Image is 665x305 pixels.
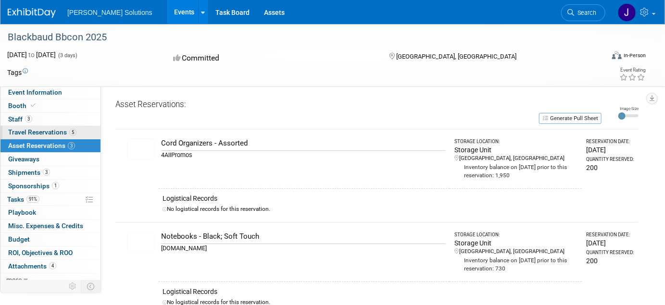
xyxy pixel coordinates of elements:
[454,155,578,162] div: [GEOGRAPHIC_DATA], [GEOGRAPHIC_DATA]
[8,235,30,243] span: Budget
[8,155,39,163] span: Giveaways
[8,102,38,110] span: Booth
[43,169,50,176] span: 3
[587,249,635,256] div: Quantity Reserved:
[618,3,636,22] img: Jadie Gamble
[4,29,591,46] div: Blackbaud Bbcon 2025
[161,138,446,148] div: Cord Organizers - Assorted
[0,233,100,246] a: Budget
[26,195,39,203] span: 91%
[0,246,100,259] a: ROI, Objectives & ROO
[0,273,100,286] a: more
[396,53,516,60] span: [GEOGRAPHIC_DATA], [GEOGRAPHIC_DATA]
[0,113,100,126] a: Staff3
[623,52,646,59] div: In-Person
[8,8,56,18] img: ExhibitDay
[52,182,59,189] span: 1
[454,138,578,145] div: Storage Location:
[27,51,36,59] span: to
[163,205,578,213] div: No logistical records for this reservation.
[8,249,73,256] span: ROI, Objectives & ROO
[67,9,152,16] span: [PERSON_NAME] Solutions
[552,50,646,64] div: Event Format
[454,232,578,238] div: Storage Location:
[81,280,101,293] td: Toggle Event Tabs
[574,9,596,16] span: Search
[587,256,635,266] div: 200
[612,51,622,59] img: Format-Inperson.png
[587,145,635,155] div: [DATE]
[454,256,578,273] div: Inventory balance on [DATE] prior to this reservation: 730
[0,126,100,139] a: Travel Reservations5
[49,262,56,269] span: 4
[0,193,100,206] a: Tasks91%
[0,206,100,219] a: Playbook
[587,138,635,145] div: Reservation Date:
[561,4,605,21] a: Search
[7,68,28,77] td: Tags
[587,232,635,238] div: Reservation Date:
[0,180,100,193] a: Sponsorships1
[8,88,62,96] span: Event Information
[161,244,446,253] div: [DOMAIN_NAME]
[0,139,100,152] a: Asset Reservations3
[8,142,75,149] span: Asset Reservations
[163,194,578,203] div: Logistical Records
[25,115,32,122] span: 3
[7,195,39,203] span: Tasks
[8,262,56,270] span: Attachments
[163,287,578,296] div: Logistical Records
[161,150,446,159] div: 4AllPromos
[454,162,578,180] div: Inventory balance on [DATE] prior to this reservation: 1,950
[619,68,645,73] div: Event Rating
[587,163,635,172] div: 200
[8,182,59,190] span: Sponsorships
[127,138,155,159] img: View Images
[57,52,77,59] span: (3 days)
[31,103,36,108] i: Booth reservation complete
[8,169,50,176] span: Shipments
[69,129,76,136] span: 5
[171,50,374,67] div: Committed
[587,156,635,163] div: Quantity Reserved:
[454,145,578,155] div: Storage Unit
[127,232,155,253] img: View Images
[0,86,100,99] a: Event Information
[7,51,56,59] span: [DATE] [DATE]
[0,153,100,166] a: Giveaways
[64,280,81,293] td: Personalize Event Tab Strip
[8,128,76,136] span: Travel Reservations
[115,99,597,112] div: Asset Reservations:
[68,142,75,149] span: 3
[8,222,83,230] span: Misc. Expenses & Credits
[6,276,22,283] span: more
[161,232,446,242] div: Notebooks - Black; Soft Touch
[618,106,639,111] div: Image Size
[0,99,100,112] a: Booth
[454,248,578,256] div: [GEOGRAPHIC_DATA], [GEOGRAPHIC_DATA]
[0,220,100,232] a: Misc. Expenses & Credits
[454,238,578,248] div: Storage Unit
[8,208,36,216] span: Playbook
[0,166,100,179] a: Shipments3
[8,115,32,123] span: Staff
[0,260,100,273] a: Attachments4
[587,238,635,248] div: [DATE]
[539,113,602,124] button: Generate Pull Sheet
